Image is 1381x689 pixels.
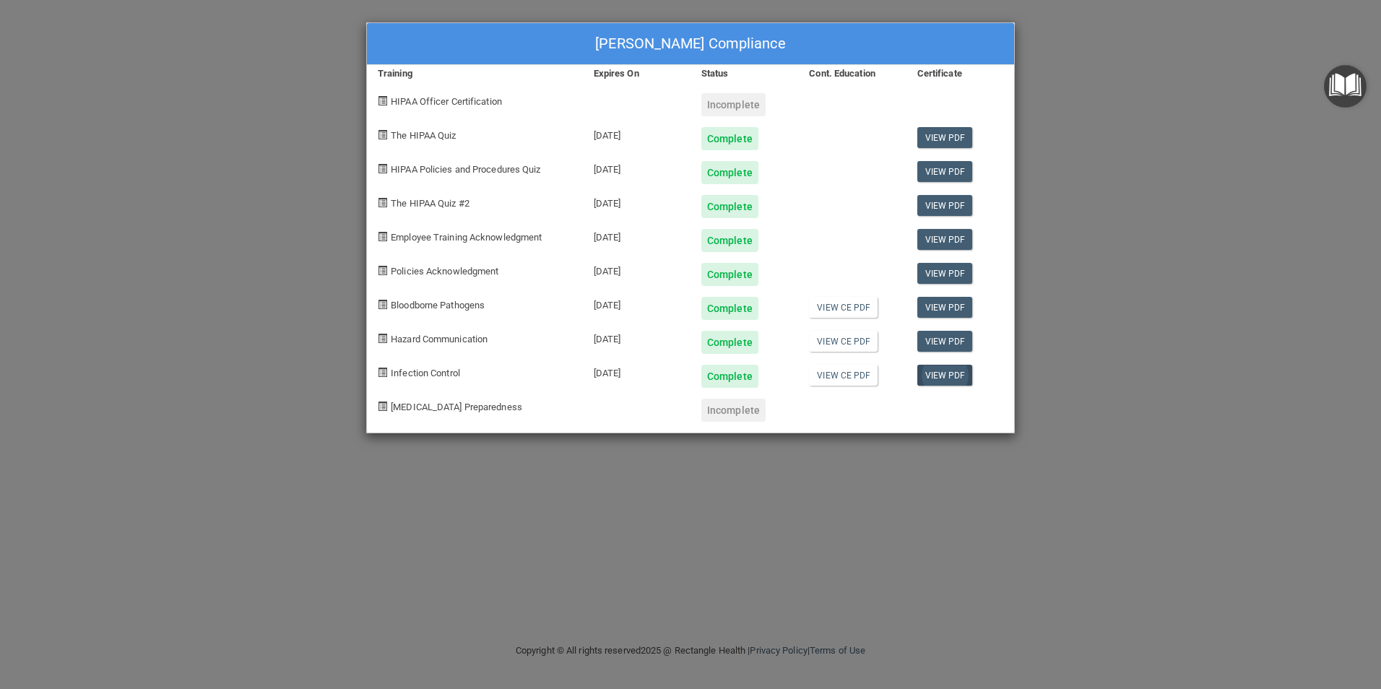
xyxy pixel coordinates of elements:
div: Training [367,65,583,82]
a: View CE PDF [809,331,878,352]
a: View PDF [917,229,973,250]
div: Complete [701,331,758,354]
span: Employee Training Acknowledgment [391,232,542,243]
a: View CE PDF [809,297,878,318]
a: View PDF [917,365,973,386]
div: [DATE] [583,320,690,354]
a: View PDF [917,127,973,148]
div: Cont. Education [798,65,906,82]
span: Policies Acknowledgment [391,266,498,277]
span: [MEDICAL_DATA] Preparedness [391,402,522,412]
a: View CE PDF [809,365,878,386]
div: Complete [701,127,758,150]
div: [PERSON_NAME] Compliance [367,23,1014,65]
div: Complete [701,195,758,218]
div: Incomplete [701,93,766,116]
span: The HIPAA Quiz [391,130,456,141]
span: HIPAA Officer Certification [391,96,502,107]
a: View PDF [917,263,973,284]
div: Complete [701,229,758,252]
div: [DATE] [583,252,690,286]
span: Bloodborne Pathogens [391,300,485,311]
div: [DATE] [583,218,690,252]
div: Complete [701,161,758,184]
div: Certificate [906,65,1014,82]
div: Complete [701,365,758,388]
a: View PDF [917,161,973,182]
div: Complete [701,263,758,286]
div: [DATE] [583,116,690,150]
div: [DATE] [583,286,690,320]
a: View PDF [917,195,973,216]
div: Complete [701,297,758,320]
a: View PDF [917,297,973,318]
span: Infection Control [391,368,460,378]
div: Status [690,65,798,82]
button: Open Resource Center [1324,65,1367,108]
div: [DATE] [583,184,690,218]
div: [DATE] [583,354,690,388]
span: HIPAA Policies and Procedures Quiz [391,164,540,175]
div: Incomplete [701,399,766,422]
div: [DATE] [583,150,690,184]
span: The HIPAA Quiz #2 [391,198,469,209]
span: Hazard Communication [391,334,488,344]
div: Expires On [583,65,690,82]
a: View PDF [917,331,973,352]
